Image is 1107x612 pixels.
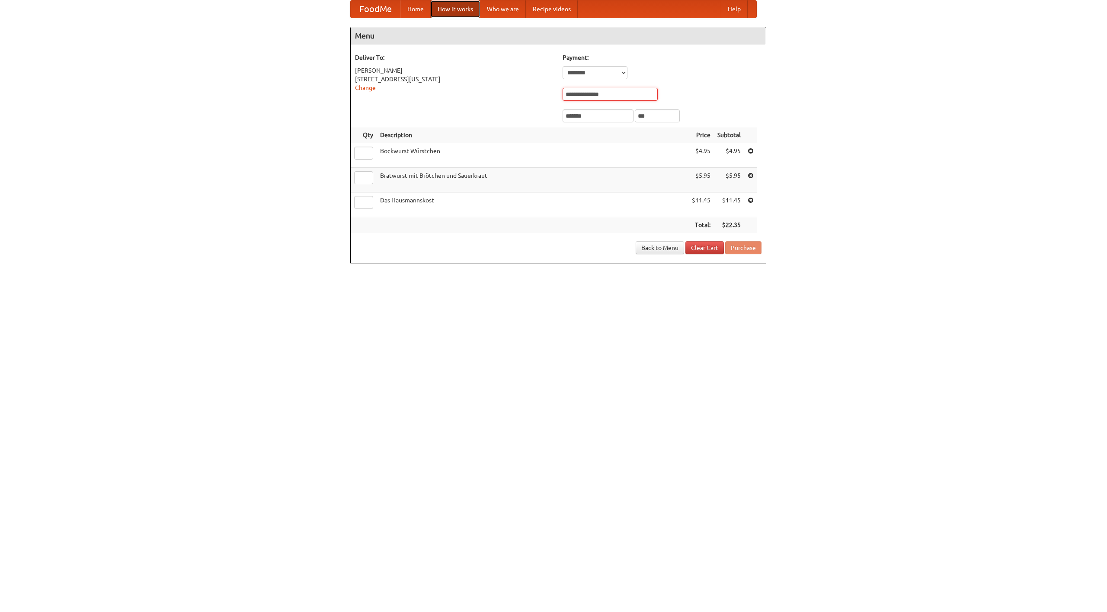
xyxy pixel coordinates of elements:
[714,217,744,233] th: $22.35
[377,168,688,192] td: Bratwurst mit Brötchen und Sauerkraut
[714,143,744,168] td: $4.95
[563,53,761,62] h5: Payment:
[431,0,480,18] a: How it works
[721,0,748,18] a: Help
[351,0,400,18] a: FoodMe
[351,27,766,45] h4: Menu
[714,127,744,143] th: Subtotal
[636,241,684,254] a: Back to Menu
[526,0,578,18] a: Recipe videos
[725,241,761,254] button: Purchase
[355,53,554,62] h5: Deliver To:
[688,217,714,233] th: Total:
[714,192,744,217] td: $11.45
[688,192,714,217] td: $11.45
[480,0,526,18] a: Who we are
[377,127,688,143] th: Description
[377,143,688,168] td: Bockwurst Würstchen
[355,84,376,91] a: Change
[688,168,714,192] td: $5.95
[377,192,688,217] td: Das Hausmannskost
[400,0,431,18] a: Home
[351,127,377,143] th: Qty
[685,241,724,254] a: Clear Cart
[355,75,554,83] div: [STREET_ADDRESS][US_STATE]
[688,143,714,168] td: $4.95
[355,66,554,75] div: [PERSON_NAME]
[714,168,744,192] td: $5.95
[688,127,714,143] th: Price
